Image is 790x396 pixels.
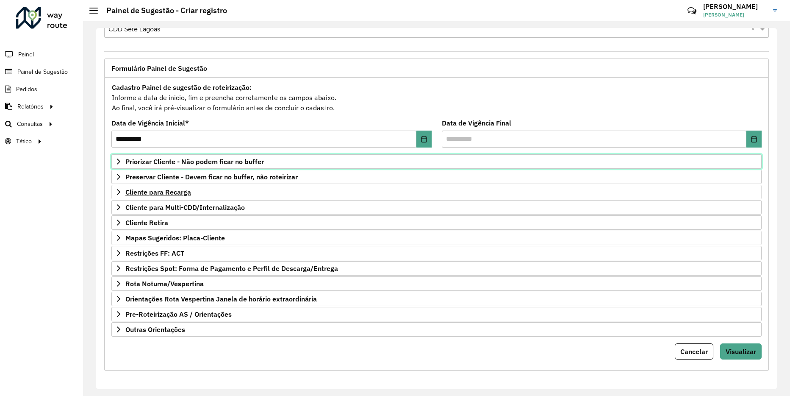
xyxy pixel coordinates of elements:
[16,137,32,146] span: Tático
[111,65,207,72] span: Formulário Painel de Sugestão
[112,83,252,92] strong: Cadastro Painel de sugestão de roteirização:
[17,67,68,76] span: Painel de Sugestão
[111,154,762,169] a: Priorizar Cliente - Não podem ficar no buffer
[125,311,232,318] span: Pre-Roteirização AS / Orientações
[746,131,762,148] button: Choose Date
[125,296,317,302] span: Orientações Rota Vespertina Janela de horário extraordinária
[111,231,762,245] a: Mapas Sugeridos: Placa-Cliente
[125,204,245,211] span: Cliente para Multi-CDD/Internalização
[111,170,762,184] a: Preservar Cliente - Devem ficar no buffer, não roteirizar
[726,347,756,356] span: Visualizar
[111,200,762,215] a: Cliente para Multi-CDD/Internalização
[111,292,762,306] a: Orientações Rota Vespertina Janela de horário extraordinária
[17,120,43,128] span: Consultas
[17,102,44,111] span: Relatórios
[125,265,338,272] span: Restrições Spot: Forma de Pagamento e Perfil de Descarga/Entrega
[416,131,432,148] button: Choose Date
[111,307,762,321] a: Pre-Roteirização AS / Orientações
[125,234,225,241] span: Mapas Sugeridos: Placa-Cliente
[703,11,767,19] span: [PERSON_NAME]
[125,173,298,180] span: Preservar Cliente - Devem ficar no buffer, não roteirizar
[683,2,701,20] a: Contato Rápido
[125,326,185,333] span: Outras Orientações
[125,219,168,226] span: Cliente Retira
[16,85,37,94] span: Pedidos
[111,276,762,291] a: Rota Noturna/Vespertina
[111,322,762,337] a: Outras Orientações
[125,158,264,165] span: Priorizar Cliente - Não podem ficar no buffer
[125,250,184,257] span: Restrições FF: ACT
[111,82,762,113] div: Informe a data de inicio, fim e preencha corretamente os campos abaixo. Ao final, você irá pré-vi...
[720,343,762,360] button: Visualizar
[751,24,758,34] span: Clear all
[111,261,762,276] a: Restrições Spot: Forma de Pagamento e Perfil de Descarga/Entrega
[703,3,767,11] h3: [PERSON_NAME]
[18,50,34,59] span: Painel
[680,347,708,356] span: Cancelar
[111,246,762,260] a: Restrições FF: ACT
[98,6,227,15] h2: Painel de Sugestão - Criar registro
[111,185,762,199] a: Cliente para Recarga
[675,343,713,360] button: Cancelar
[111,215,762,230] a: Cliente Retira
[125,280,204,287] span: Rota Noturna/Vespertina
[442,118,511,128] label: Data de Vigência Final
[125,189,191,195] span: Cliente para Recarga
[111,118,189,128] label: Data de Vigência Inicial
